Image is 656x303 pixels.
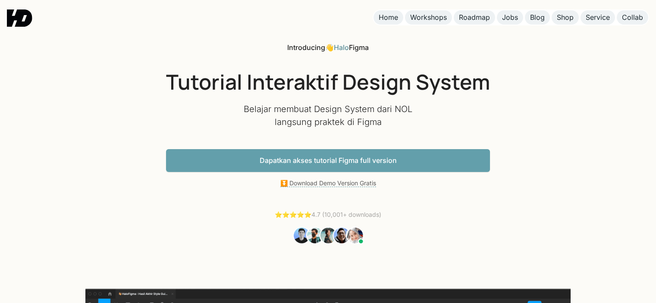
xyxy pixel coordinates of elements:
div: Collab [622,13,643,22]
div: 👋 [287,43,369,52]
div: Jobs [502,13,518,22]
a: Service [581,10,615,25]
a: Collab [617,10,648,25]
a: ⏬ Download Demo Version Gratis [280,179,376,187]
a: Dapatkan akses tutorial Figma full version [166,149,490,172]
div: Roadmap [459,13,490,22]
a: Blog [525,10,550,25]
a: Halo [334,43,349,52]
p: Belajar membuat Design System dari NOL langsung praktek di Figma [242,103,414,128]
a: Jobs [497,10,523,25]
div: Workshops [410,13,447,22]
a: Home [374,10,403,25]
span: Introducing [287,43,325,52]
a: Shop [552,10,579,25]
img: Students Tutorial Belajar UI Design dari NOL Figma HaloFigma [292,226,364,244]
div: Home [379,13,398,22]
a: Roadmap [454,10,495,25]
div: 4.7 (10,001+ downloads) [275,210,381,219]
a: ⭐️⭐️⭐️⭐️⭐️ [275,211,311,218]
div: Blog [530,13,545,22]
div: Service [586,13,610,22]
a: Workshops [405,10,452,25]
div: Shop [557,13,574,22]
span: Figma [349,43,369,52]
h1: Tutorial Interaktif Design System [166,69,490,94]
